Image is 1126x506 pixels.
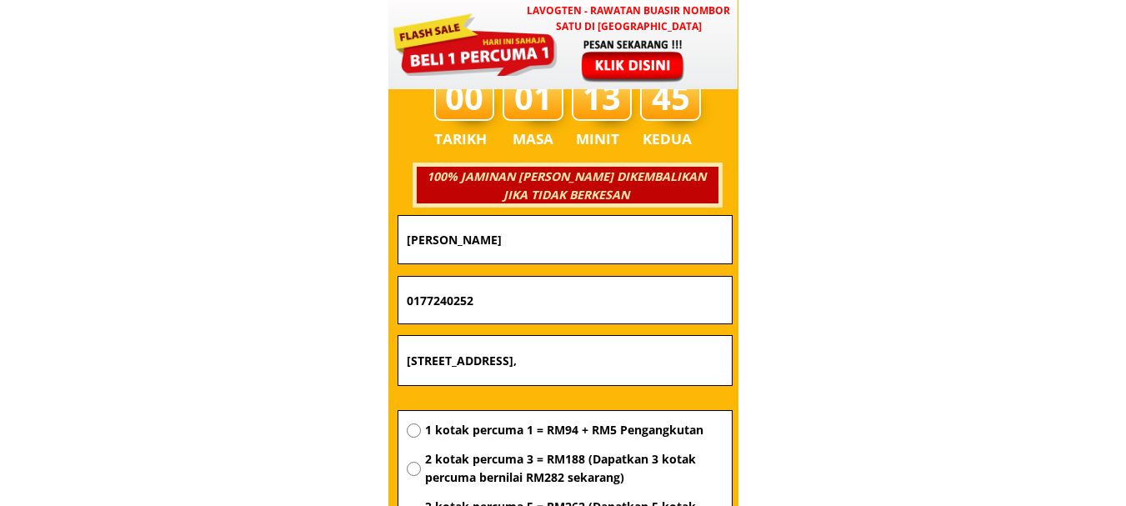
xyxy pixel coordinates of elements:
input: Nombor Telefon Bimbit [403,277,728,323]
h3: TARIKH [434,128,504,151]
h3: LAVOGTEN - Rawatan Buasir Nombor Satu di [GEOGRAPHIC_DATA] [519,3,738,34]
h3: MINIT [576,128,626,151]
span: 1 kotak percuma 1 = RM94 + RM5 Pengangkutan [425,421,723,439]
h3: KEDUA [643,128,697,151]
input: Nama penuh [403,216,728,263]
h3: 100% JAMINAN [PERSON_NAME] DIKEMBALIKAN JIKA TIDAK BERKESAN [414,168,718,205]
input: Alamat (Wilayah, Bandar, Wad/Komune,...) [403,336,728,386]
h3: MASA [505,128,562,151]
span: 2 kotak percuma 3 = RM188 (Dapatkan 3 kotak percuma bernilai RM282 sekarang) [425,450,723,488]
